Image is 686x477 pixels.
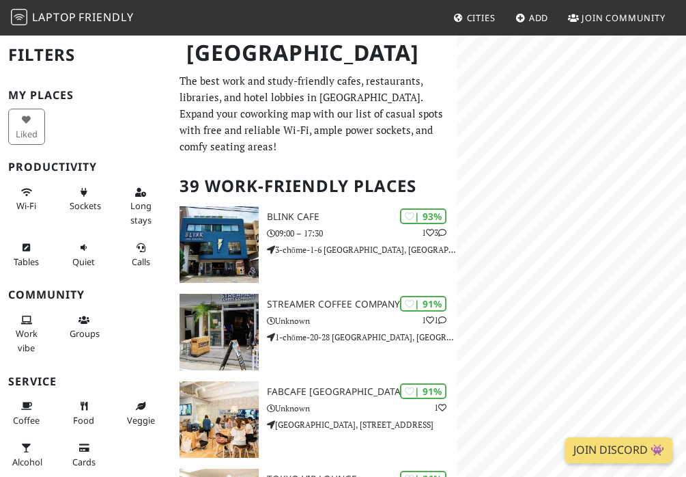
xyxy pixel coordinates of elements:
p: 3-chōme-1-6 [GEOGRAPHIC_DATA], [GEOGRAPHIC_DATA] [267,243,457,256]
button: Alcohol [8,437,45,473]
h3: Service [8,375,163,388]
span: Cities [467,12,496,24]
p: Unknown [267,402,457,415]
button: Work vibe [8,309,45,359]
button: Long stays [123,181,160,231]
span: Long stays [130,200,152,226]
button: Sockets [66,181,102,217]
h3: Streamer Coffee Company [267,299,457,310]
span: Alcohol [12,456,42,468]
span: Laptop [32,10,76,25]
span: Veggie [127,414,155,426]
span: Coffee [13,414,40,426]
a: Join Community [562,5,671,30]
p: 1 1 [422,314,446,327]
p: The best work and study-friendly cafes, restaurants, libraries, and hotel lobbies in [GEOGRAPHIC_... [180,72,449,154]
h2: Filters [8,34,163,76]
p: 1-chōme-20-28 [GEOGRAPHIC_DATA], [GEOGRAPHIC_DATA] [267,331,457,344]
h1: [GEOGRAPHIC_DATA] [175,34,455,72]
div: | 91% [400,383,446,399]
span: Stable Wi-Fi [16,200,36,212]
img: BLINK Cafe [180,206,259,283]
button: Tables [8,236,45,273]
a: Add [510,5,554,30]
span: Quiet [72,256,95,268]
a: Join Discord 👾 [565,437,672,463]
button: Calls [123,236,160,273]
button: Cards [66,437,102,473]
div: | 91% [400,296,446,312]
button: Groups [66,309,102,345]
span: Add [529,12,549,24]
h2: 39 Work-Friendly Places [180,165,449,207]
img: Streamer Coffee Company [180,294,259,370]
span: Power sockets [70,200,101,212]
h3: FabCafe [GEOGRAPHIC_DATA] [267,386,457,398]
img: LaptopFriendly [11,9,27,25]
a: BLINK Cafe | 93% 13 BLINK Cafe 09:00 – 17:30 3-chōme-1-6 [GEOGRAPHIC_DATA], [GEOGRAPHIC_DATA] [171,206,457,283]
p: [GEOGRAPHIC_DATA], [STREET_ADDRESS] [267,418,457,431]
button: Quiet [66,236,102,273]
a: FabCafe Tokyo | 91% 1 FabCafe [GEOGRAPHIC_DATA] Unknown [GEOGRAPHIC_DATA], [STREET_ADDRESS] [171,381,457,458]
img: FabCafe Tokyo [180,381,259,458]
div: | 93% [400,208,446,224]
button: Coffee [8,395,45,431]
span: Group tables [70,327,100,340]
span: Join Community [582,12,666,24]
span: Work-friendly tables [14,256,39,268]
a: Streamer Coffee Company | 91% 11 Streamer Coffee Company Unknown 1-chōme-20-28 [GEOGRAPHIC_DATA],... [171,294,457,370]
button: Food [66,395,102,431]
span: Video/audio calls [132,256,150,268]
a: LaptopFriendly LaptopFriendly [11,6,134,30]
h3: Community [8,288,163,301]
span: Credit cards [72,456,96,468]
a: Cities [448,5,501,30]
button: Veggie [123,395,160,431]
p: 1 3 [422,226,446,239]
h3: Productivity [8,161,163,174]
span: Friendly [78,10,133,25]
p: 09:00 – 17:30 [267,227,457,240]
p: Unknown [267,314,457,327]
p: 1 [434,401,446,414]
span: People working [16,327,38,353]
button: Wi-Fi [8,181,45,217]
h3: BLINK Cafe [267,211,457,223]
span: Food [73,414,94,426]
h3: My Places [8,89,163,102]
